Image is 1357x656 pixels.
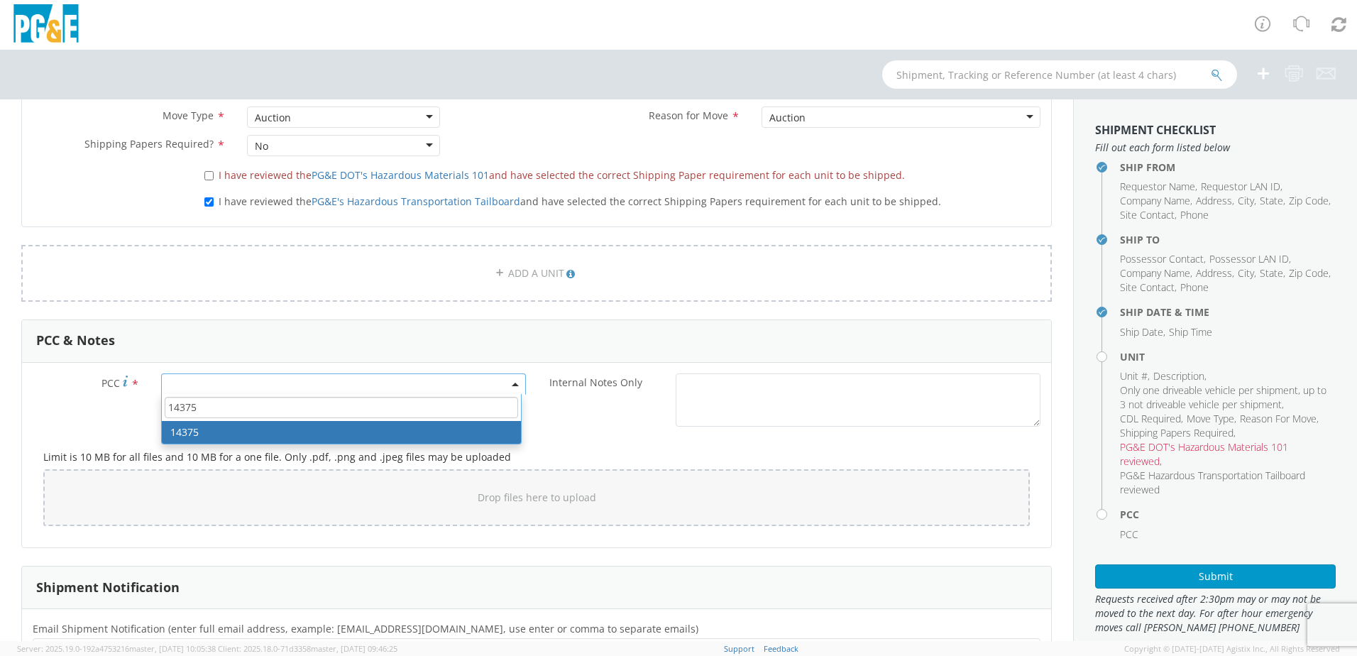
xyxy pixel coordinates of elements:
h4: Ship To [1120,234,1336,245]
input: I have reviewed thePG&E DOT's Hazardous Materials 101and have selected the correct Shipping Paper... [204,171,214,180]
li: , [1120,180,1197,194]
h4: Ship Date & Time [1120,307,1336,317]
span: City [1238,266,1254,280]
li: , [1240,412,1319,426]
li: , [1196,194,1234,208]
span: Fill out each form listed below [1095,141,1336,155]
h3: Shipment Notification [36,581,180,595]
span: Internal Notes Only [549,376,642,389]
li: , [1238,194,1256,208]
span: Email Shipment Notification (enter full email address, example: jdoe01@agistix.com, use enter or ... [33,622,698,635]
span: PG&E DOT's Hazardous Materials 101 reviewed [1120,440,1288,468]
span: Shipping Papers Required? [84,137,214,151]
div: Auction [769,111,806,125]
li: , [1187,412,1236,426]
li: , [1120,383,1332,412]
li: , [1153,369,1207,383]
h5: Limit is 10 MB for all files and 10 MB for a one file. Only .pdf, .png and .jpeg files may be upl... [43,452,1030,462]
span: Company Name [1120,266,1190,280]
li: , [1209,252,1291,266]
span: Unit # [1120,369,1148,383]
span: State [1260,194,1283,207]
span: Move Type [1187,412,1234,425]
img: pge-logo-06675f144f4cfa6a6814.png [11,4,82,46]
a: ADD A UNIT [21,245,1052,302]
span: City [1238,194,1254,207]
li: , [1120,280,1177,295]
span: Client: 2025.18.0-71d3358 [218,643,397,654]
li: , [1120,426,1236,440]
span: Description [1153,369,1204,383]
span: Company Name [1120,194,1190,207]
li: , [1120,369,1150,383]
li: , [1260,194,1285,208]
li: , [1120,325,1165,339]
h4: Unit [1120,351,1336,362]
button: Submit [1095,564,1336,589]
span: PCC [101,376,120,390]
span: I have reviewed the and have selected the correct Shipping Papers requirement for each unit to be... [219,195,941,208]
span: CDL Required [1120,412,1181,425]
h3: PCC & Notes [36,334,115,348]
li: , [1289,194,1331,208]
a: Feedback [764,643,798,654]
h4: Ship From [1120,162,1336,173]
span: Site Contact [1120,208,1175,222]
span: Address [1196,194,1232,207]
input: Shipment, Tracking or Reference Number (at least 4 chars) [882,60,1237,89]
span: Zip Code [1289,266,1329,280]
span: Drop files here to upload [478,491,596,504]
input: I have reviewed thePG&E's Hazardous Transportation Tailboardand have selected the correct Shippin... [204,197,214,207]
li: , [1260,266,1285,280]
span: master, [DATE] 09:46:25 [311,643,397,654]
div: Auction [255,111,291,125]
span: PCC [1120,527,1138,541]
span: Ship Date [1120,325,1163,339]
span: Ship Time [1169,325,1212,339]
a: Support [724,643,754,654]
span: Server: 2025.19.0-192a4753216 [17,643,216,654]
span: Requestor LAN ID [1201,180,1280,193]
span: Move Type [163,109,214,122]
span: Copyright © [DATE]-[DATE] Agistix Inc., All Rights Reserved [1124,643,1340,655]
span: Reason for Move [649,109,728,122]
span: PG&E Hazardous Transportation Tailboard reviewed [1120,469,1305,496]
a: PG&E's Hazardous Transportation Tailboard [312,195,520,208]
li: , [1120,412,1183,426]
li: , [1289,266,1331,280]
span: Phone [1180,208,1209,222]
span: Possessor Contact [1120,252,1204,266]
span: Phone [1180,280,1209,294]
span: I have reviewed the and have selected the correct Shipping Paper requirement for each unit to be ... [219,168,905,182]
span: Requests received after 2:30pm may or may not be moved to the next day. For after hour emergency ... [1095,592,1336,635]
span: master, [DATE] 10:05:38 [129,643,216,654]
li: , [1120,440,1332,469]
span: Address [1196,266,1232,280]
li: , [1120,208,1177,222]
div: No [255,139,268,153]
a: PG&E DOT's Hazardous Materials 101 [312,168,489,182]
li: , [1238,266,1256,280]
span: Reason For Move [1240,412,1317,425]
span: Shipping Papers Required [1120,426,1234,439]
li: 14375 [162,421,521,444]
span: Zip Code [1289,194,1329,207]
li: , [1120,252,1206,266]
span: Requestor Name [1120,180,1195,193]
li: , [1201,180,1282,194]
li: , [1120,194,1192,208]
span: State [1260,266,1283,280]
li: , [1120,266,1192,280]
strong: Shipment Checklist [1095,122,1216,138]
span: Site Contact [1120,280,1175,294]
span: Possessor LAN ID [1209,252,1289,266]
li: , [1196,266,1234,280]
span: Only one driveable vehicle per shipment, up to 3 not driveable vehicle per shipment [1120,383,1326,411]
h4: PCC [1120,509,1336,520]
